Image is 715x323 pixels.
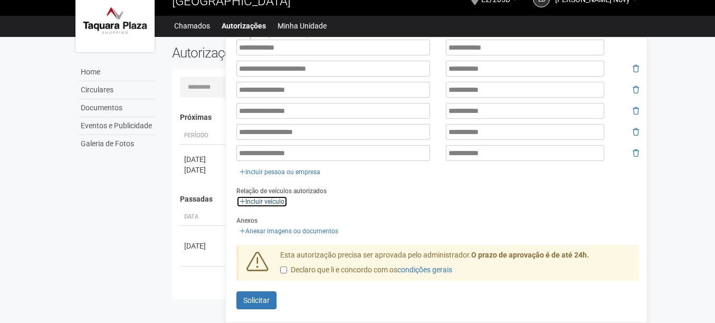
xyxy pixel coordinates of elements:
[236,225,341,237] a: Anexar imagens ou documentos
[236,291,277,309] button: Solicitar
[633,128,639,136] i: Remover
[280,265,452,275] label: Declaro que li e concordo com os
[272,250,640,281] div: Esta autorização precisa ser aprovada pelo administrador.
[174,18,210,33] a: Chamados
[278,18,327,33] a: Minha Unidade
[184,241,223,251] div: [DATE]
[180,195,632,203] h4: Passadas
[222,18,266,33] a: Autorizações
[236,166,323,178] a: Incluir pessoa ou empresa
[633,149,639,157] i: Remover
[280,267,287,273] input: Declaro que li e concordo com oscondições gerais
[180,127,227,145] th: Período
[633,86,639,93] i: Remover
[78,81,156,99] a: Circulares
[236,216,258,225] label: Anexos
[78,63,156,81] a: Home
[172,45,398,61] h2: Autorizações
[243,296,270,305] span: Solicitar
[78,99,156,117] a: Documentos
[78,135,156,153] a: Galeria de Fotos
[633,65,639,72] i: Remover
[78,117,156,135] a: Eventos e Publicidade
[397,265,452,274] a: condições gerais
[184,165,223,175] div: [DATE]
[184,154,223,165] div: [DATE]
[180,208,227,226] th: Data
[180,113,632,121] h4: Próximas
[471,251,589,259] strong: O prazo de aprovação é de até 24h.
[236,196,288,207] a: Incluir veículo
[633,107,639,115] i: Remover
[236,186,327,196] label: Relação de veículos autorizados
